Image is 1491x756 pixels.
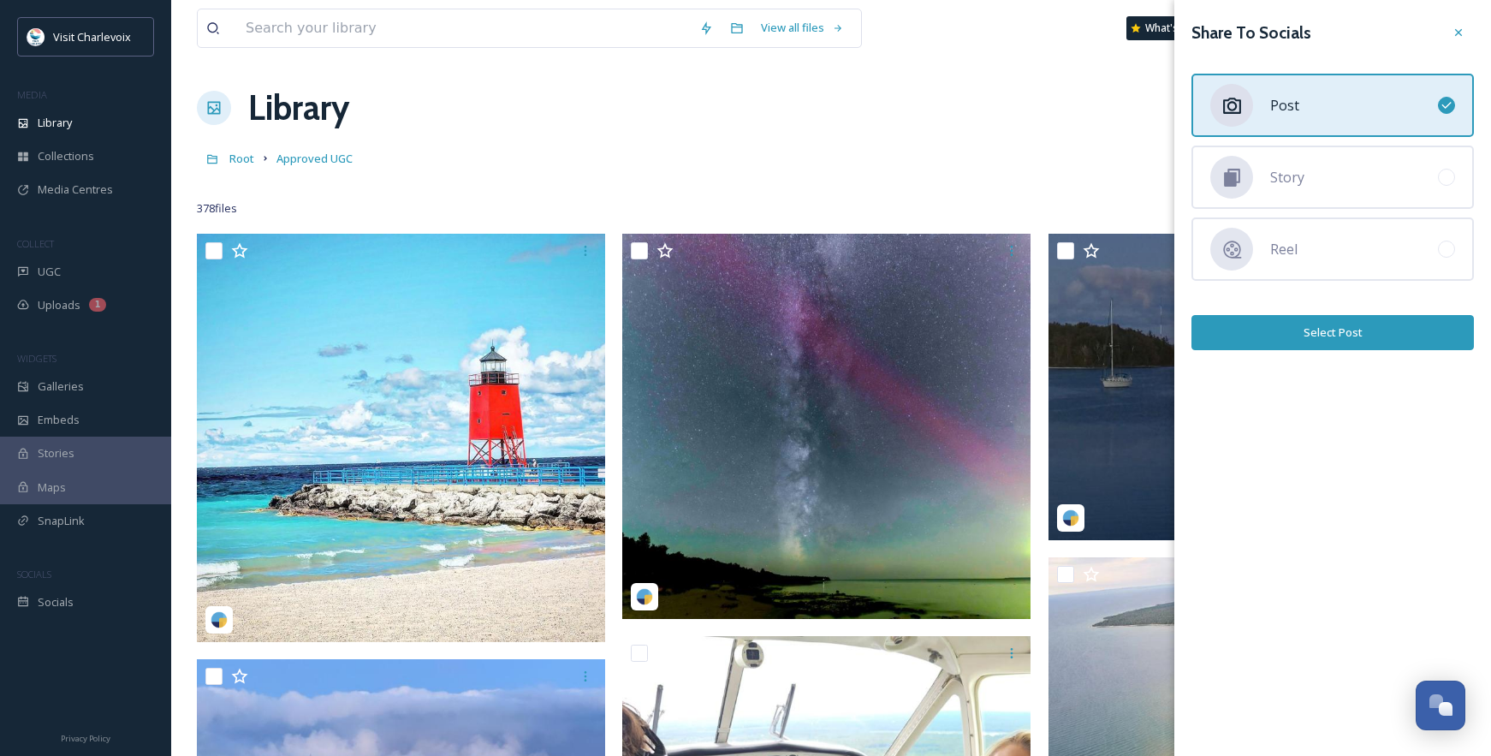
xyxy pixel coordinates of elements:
span: Uploads [38,297,80,313]
img: snapsea-logo.png [211,611,228,628]
span: Embeds [38,412,80,428]
span: Stories [38,445,74,461]
img: theundefinedtraveler89-18086761873856153.jpeg [197,234,605,642]
span: UGC [38,264,61,280]
a: Root [229,148,254,169]
span: Reel [1270,239,1298,259]
span: Socials [38,594,74,610]
a: Library [248,82,349,134]
span: Maps [38,479,66,496]
span: Story [1270,167,1304,188]
span: SnapLink [38,513,85,529]
img: charlevoixgal-17859239013482559.jpeg [1048,234,1457,540]
span: WIDGETS [17,352,56,365]
span: MEDIA [17,88,47,101]
span: Privacy Policy [61,733,110,744]
input: Search your library [237,9,691,47]
span: SOCIALS [17,568,51,580]
a: View all files [752,11,852,45]
span: Post [1270,95,1299,116]
span: Galleries [38,378,84,395]
a: Privacy Policy [61,727,110,747]
div: 1 [89,298,106,312]
span: COLLECT [17,237,54,250]
img: Visit-Charlevoix_Logo.jpg [27,28,45,45]
span: Media Centres [38,182,113,198]
h3: Share To Socials [1191,21,1311,45]
img: taffy_raphael-18064950737033748.jpeg [622,234,1031,619]
a: What's New [1126,16,1212,40]
button: Select Post [1191,315,1474,350]
span: Visit Charlevoix [53,29,131,45]
img: snapsea-logo.png [636,588,653,605]
button: Open Chat [1416,681,1465,730]
span: Root [229,151,254,166]
img: snapsea-logo.png [1062,509,1079,527]
a: Approved UGC [276,148,353,169]
span: Approved UGC [276,151,353,166]
span: 378 file s [197,200,237,217]
span: Collections [38,148,94,164]
span: Library [38,115,72,131]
